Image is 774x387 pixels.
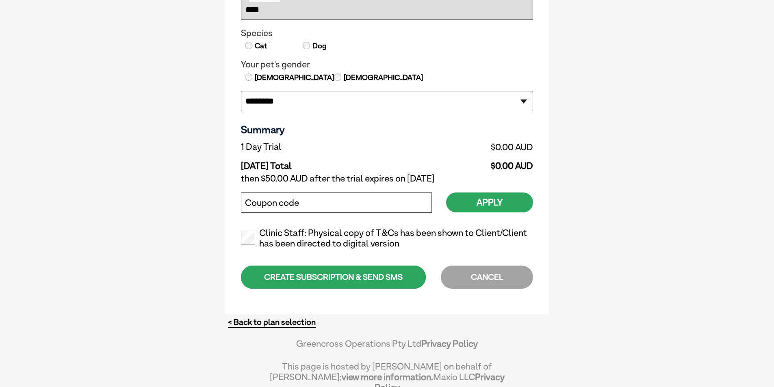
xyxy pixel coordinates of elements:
legend: Your pet's gender [241,59,533,70]
td: then $50.00 AUD after the trial expires on [DATE] [241,171,533,186]
td: 1 Day Trial [241,140,400,154]
label: Coupon code [245,198,299,208]
a: view more information. [342,372,433,382]
button: Apply [446,192,533,212]
div: CREATE SUBSCRIPTION & SEND SMS [241,266,426,289]
div: Greencross Operations Pty Ltd [269,338,505,357]
a: Privacy Policy [421,338,478,349]
td: $0.00 AUD [400,154,533,171]
div: CANCEL [441,266,533,289]
a: < Back to plan selection [228,317,316,327]
label: Clinic Staff: Physical copy of T&Cs has been shown to Client/Client has been directed to digital ... [241,228,533,249]
legend: Species [241,28,533,39]
td: $0.00 AUD [400,140,533,154]
td: [DATE] Total [241,154,400,171]
input: Clinic Staff: Physical copy of T&Cs has been shown to Client/Client has been directed to digital ... [241,231,255,245]
h3: Summary [241,123,533,136]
